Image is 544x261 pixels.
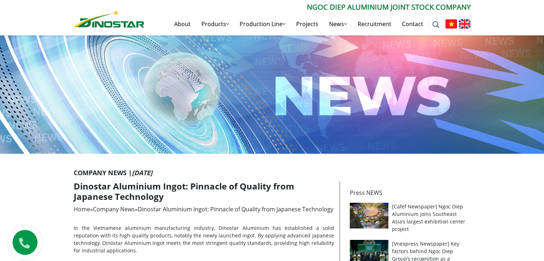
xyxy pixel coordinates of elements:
img: Nhôm Dinostar [74,10,144,28]
i: [DATE] [132,168,152,177]
p: Ngoc Diep Aluminium Joint Stock Company [144,2,471,13]
a: Production Line [234,13,291,35]
a: Recruitment [352,13,397,35]
h1: Dinostar Aluminium Ingot: Pinnacle of Quality from Japanese Technology [74,181,334,202]
a: Home [74,205,90,213]
span: In the Vietnamese aluminium manufacturing industry, Dinostar Aluminium has established a solid re... [74,225,334,254]
a: Company News [93,205,135,213]
p: Company News | [74,168,471,178]
a: Contact [397,13,428,35]
img: search [432,21,440,28]
span: » » [74,205,333,213]
span: Dinostar Aluminium Ingot: Pinnacle of Quality from Japanese Technology [138,205,333,213]
img: [Cafef Newspaper] Ngoc Diep Aluminium joins Southeast Asia’s largest exhibition center project [350,203,389,228]
a: About [169,13,196,35]
a: Products [196,13,234,35]
a: [Cafef Newspaper] Ngoc Diep Aluminium joins Southeast Asia’s largest exhibition center project [392,203,465,232]
img: Tiếng Việt [445,19,457,29]
a: Projects [291,13,324,35]
a: News [324,13,352,35]
p: Press NEWS [350,188,466,197]
img: English [459,19,471,29]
